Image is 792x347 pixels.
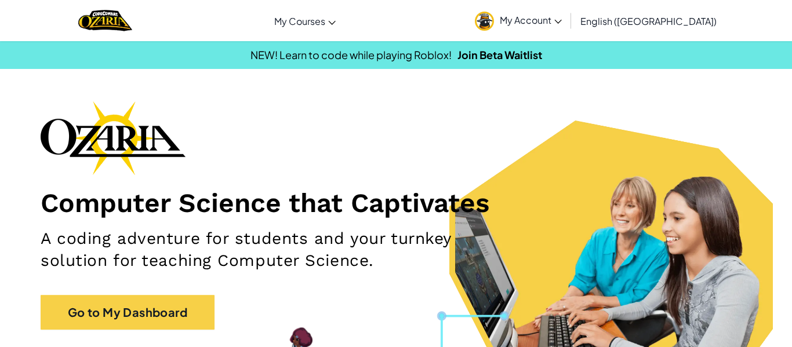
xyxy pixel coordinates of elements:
span: My Courses [274,15,325,27]
span: My Account [500,14,562,26]
img: Ozaria branding logo [41,101,186,175]
img: avatar [475,12,494,31]
a: English ([GEOGRAPHIC_DATA]) [575,5,722,36]
a: My Courses [268,5,341,36]
h2: A coding adventure for students and your turnkey solution for teaching Computer Science. [41,228,517,272]
a: Ozaria by CodeCombat logo [78,9,132,32]
a: My Account [469,2,568,39]
h1: Computer Science that Captivates [41,187,751,219]
img: Home [78,9,132,32]
span: English ([GEOGRAPHIC_DATA]) [580,15,717,27]
a: Go to My Dashboard [41,295,215,330]
a: Join Beta Waitlist [457,48,542,61]
span: NEW! Learn to code while playing Roblox! [250,48,452,61]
